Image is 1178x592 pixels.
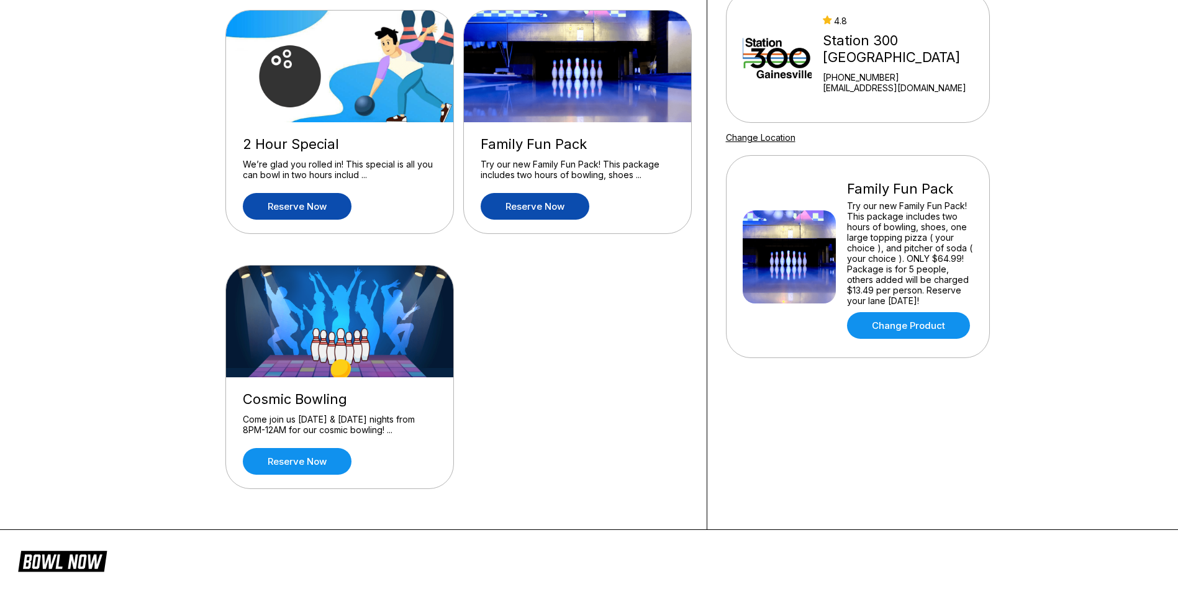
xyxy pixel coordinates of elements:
[823,32,984,66] div: Station 300 [GEOGRAPHIC_DATA]
[823,83,984,93] a: [EMAIL_ADDRESS][DOMAIN_NAME]
[481,159,674,181] div: Try our new Family Fun Pack! This package includes two hours of bowling, shoes ...
[743,210,836,303] img: Family Fun Pack
[726,132,795,143] a: Change Location
[481,136,674,153] div: Family Fun Pack
[823,16,984,26] div: 4.8
[847,312,970,339] a: Change Product
[743,11,812,104] img: Station 300 Gainesville
[243,159,437,181] div: We’re glad you rolled in! This special is all you can bowl in two hours includ ...
[847,181,973,197] div: Family Fun Pack
[226,11,455,122] img: 2 Hour Special
[481,193,589,220] a: Reserve now
[243,391,437,408] div: Cosmic Bowling
[226,266,455,377] img: Cosmic Bowling
[823,72,984,83] div: [PHONE_NUMBER]
[243,193,351,220] a: Reserve now
[243,414,437,436] div: Come join us [DATE] & [DATE] nights from 8PM-12AM for our cosmic bowling! ...
[464,11,692,122] img: Family Fun Pack
[243,448,351,475] a: Reserve now
[847,200,973,306] div: Try our new Family Fun Pack! This package includes two hours of bowling, shoes, one large topping...
[243,136,437,153] div: 2 Hour Special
